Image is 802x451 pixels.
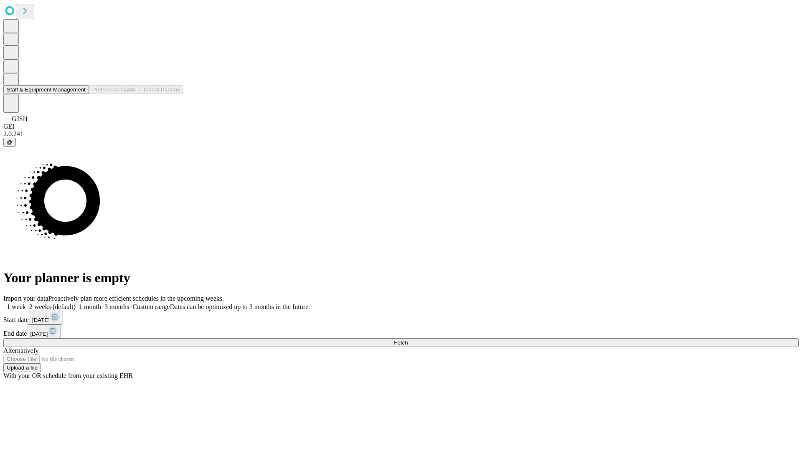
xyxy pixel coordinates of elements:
div: End date [3,324,799,338]
span: GJSH [12,115,28,122]
button: Fetch [3,338,799,347]
span: Fetch [394,340,408,346]
span: 2 weeks (default) [29,303,76,310]
button: Tenant Params [139,85,183,94]
span: Import your data [3,295,48,302]
button: Preference Cards [89,85,139,94]
span: 3 months [104,303,129,310]
div: 2.0.241 [3,130,799,138]
span: @ [7,139,13,145]
span: [DATE] [30,331,48,337]
button: [DATE] [27,324,61,338]
button: Staff & Equipment Management [3,85,89,94]
span: 1 month [79,303,101,310]
h1: Your planner is empty [3,270,799,286]
button: Upload a file [3,363,41,372]
span: [DATE] [32,317,50,323]
span: Alternatively [3,347,38,354]
span: Custom range [132,303,170,310]
span: 1 week [7,303,26,310]
button: [DATE] [29,311,63,324]
div: GEI [3,123,799,130]
span: With your OR schedule from your existing EHR [3,372,133,379]
div: Start date [3,311,799,324]
span: Dates can be optimized up to 3 months in the future. [170,303,310,310]
span: Proactively plan more efficient schedules in the upcoming weeks. [48,295,224,302]
button: @ [3,138,16,147]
